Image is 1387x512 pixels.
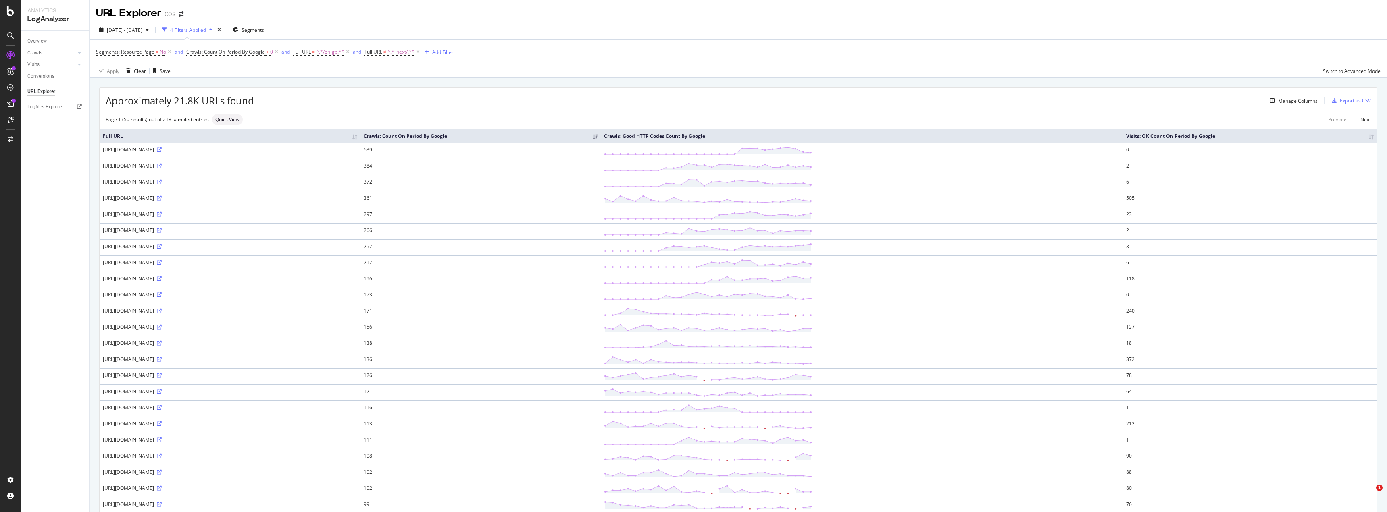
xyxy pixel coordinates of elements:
div: [URL][DOMAIN_NAME] [103,243,357,250]
div: Save [160,68,171,75]
button: and [175,48,183,56]
td: 90 [1123,449,1377,465]
iframe: Intercom live chat [1360,485,1379,504]
button: Switch to Advanced Mode [1320,64,1381,77]
a: Next [1354,114,1371,125]
td: 102 [360,481,601,497]
td: 2 [1123,223,1377,239]
td: 0 [1123,288,1377,304]
div: URL Explorer [27,87,55,96]
a: Conversions [27,72,83,81]
th: Visits: OK Count On Period By Google: activate to sort column ascending [1123,129,1377,143]
div: and [281,48,290,55]
td: 111 [360,433,601,449]
td: 156 [360,320,601,336]
td: 23 [1123,207,1377,223]
div: and [353,48,361,55]
button: Manage Columns [1267,96,1318,106]
button: Save [150,64,171,77]
td: 108 [360,449,601,465]
div: [URL][DOMAIN_NAME] [103,227,357,234]
span: Full URL [364,48,382,55]
div: and [175,48,183,55]
span: 1 [1376,485,1383,491]
div: Logfiles Explorer [27,103,63,111]
div: [URL][DOMAIN_NAME] [103,468,357,475]
td: 121 [360,384,601,400]
td: 212 [1123,417,1377,433]
div: [URL][DOMAIN_NAME] [103,340,357,346]
div: Export as CSV [1340,97,1371,104]
td: 240 [1123,304,1377,320]
td: 196 [360,272,601,288]
div: Manage Columns [1278,97,1318,104]
td: 297 [360,207,601,223]
div: Overview [27,37,47,46]
td: 3 [1123,239,1377,255]
td: 257 [360,239,601,255]
div: [URL][DOMAIN_NAME] [103,323,357,330]
div: neutral label [212,114,243,125]
div: LogAnalyzer [27,15,83,24]
td: 6 [1123,255,1377,272]
a: Visits [27,60,75,69]
td: 1 [1123,400,1377,417]
div: [URL][DOMAIN_NAME] [103,436,357,443]
span: = [312,48,315,55]
div: Page 1 (50 results) out of 218 sampled entries [106,116,209,123]
td: 138 [360,336,601,352]
th: Crawls: Good HTTP Codes Count By Google [601,129,1123,143]
div: [URL][DOMAIN_NAME] [103,501,357,508]
td: 171 [360,304,601,320]
span: ^.*/en-gb.*$ [316,46,344,58]
td: 0 [1123,143,1377,159]
a: Logfiles Explorer [27,103,83,111]
div: Crawls [27,49,42,57]
th: Crawls: Count On Period By Google: activate to sort column ascending [360,129,601,143]
td: 384 [360,159,601,175]
td: 372 [360,175,601,191]
td: 113 [360,417,601,433]
a: URL Explorer [27,87,83,96]
td: 1 [1123,433,1377,449]
div: [URL][DOMAIN_NAME] [103,146,357,153]
span: = [156,48,158,55]
td: 64 [1123,384,1377,400]
div: Clear [134,68,146,75]
td: 266 [360,223,601,239]
div: times [216,26,223,34]
td: 505 [1123,191,1377,207]
span: > [266,48,269,55]
td: 361 [360,191,601,207]
td: 78 [1123,368,1377,384]
td: 173 [360,288,601,304]
td: 2 [1123,159,1377,175]
span: [DATE] - [DATE] [107,27,142,33]
div: arrow-right-arrow-left [179,11,183,17]
div: [URL][DOMAIN_NAME] [103,356,357,363]
div: Switch to Advanced Mode [1323,68,1381,75]
td: 18 [1123,336,1377,352]
div: [URL][DOMAIN_NAME] [103,404,357,411]
span: Segments [242,27,264,33]
span: ^.*_next/.*$ [387,46,414,58]
td: 372 [1123,352,1377,368]
div: [URL][DOMAIN_NAME] [103,178,357,185]
td: 136 [360,352,601,368]
div: Visits [27,60,40,69]
div: Analytics [27,6,83,15]
div: [URL][DOMAIN_NAME] [103,388,357,395]
td: 80 [1123,481,1377,497]
span: 0 [270,46,273,58]
td: 6 [1123,175,1377,191]
button: and [281,48,290,56]
span: Quick View [215,117,239,122]
button: 4 Filters Applied [159,23,216,36]
div: Add Filter [432,49,454,56]
td: 102 [360,465,601,481]
div: [URL][DOMAIN_NAME] [103,275,357,282]
div: [URL][DOMAIN_NAME] [103,291,357,298]
td: 88 [1123,465,1377,481]
button: Segments [229,23,267,36]
a: Crawls [27,49,75,57]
